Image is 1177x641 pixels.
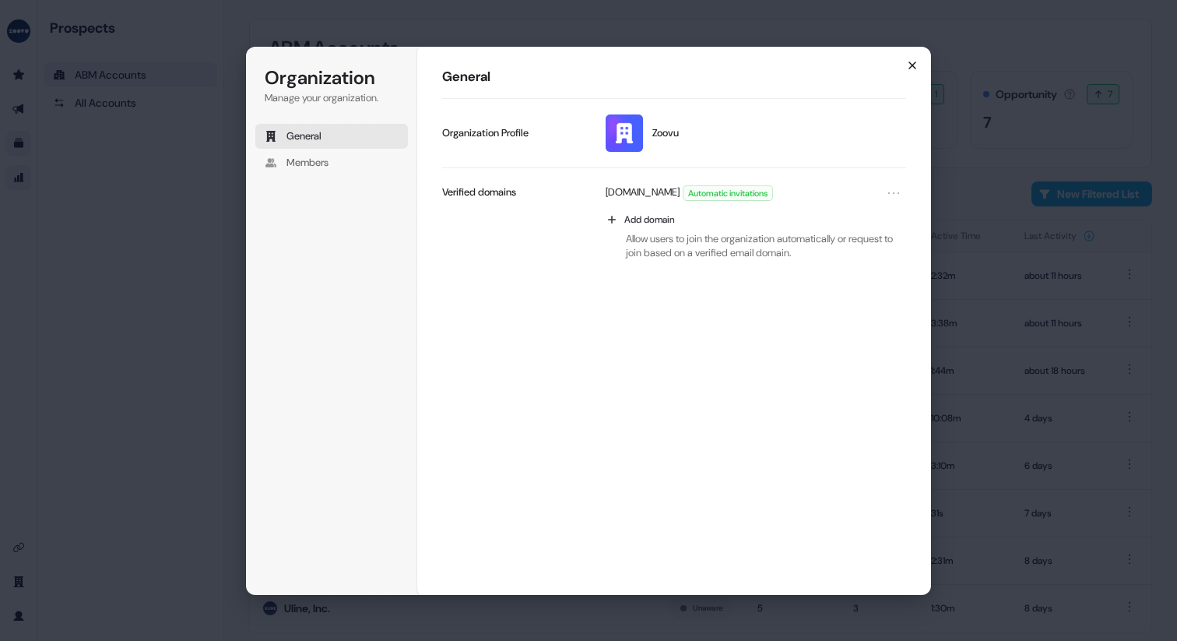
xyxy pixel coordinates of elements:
[442,185,516,199] p: Verified domains
[286,129,321,143] span: General
[265,65,399,90] h1: Organization
[624,213,675,226] span: Add domain
[265,91,399,105] p: Manage your organization.
[255,150,408,175] button: Members
[255,124,408,149] button: General
[884,184,903,203] button: Open menu
[606,114,643,152] img: Zoovu
[652,126,679,140] span: Zoovu
[442,126,529,140] p: Organization Profile
[286,156,329,170] span: Members
[683,186,772,200] span: Automatic invitations
[598,232,906,260] p: Allow users to join the organization automatically or request to join based on a verified email d...
[598,207,906,232] button: Add domain
[442,68,906,86] h1: General
[606,185,680,201] p: [DOMAIN_NAME]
